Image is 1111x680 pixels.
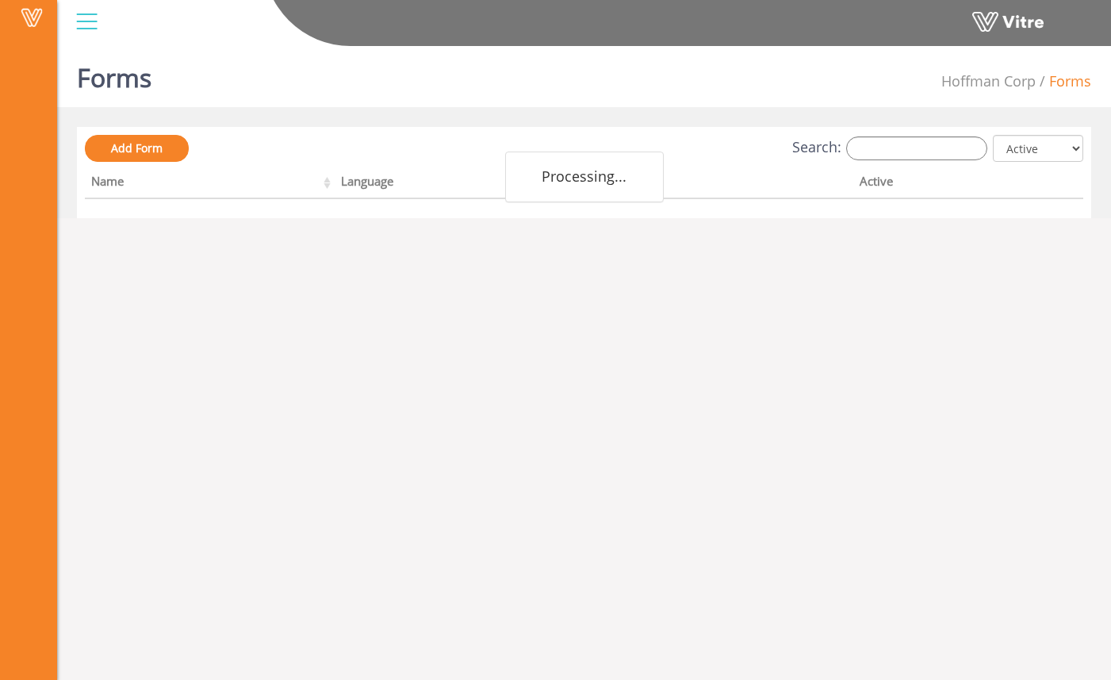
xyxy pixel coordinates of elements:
th: Active [853,169,1033,199]
li: Forms [1036,71,1091,92]
th: Company [596,169,853,199]
th: Name [85,169,335,199]
span: 210 [941,71,1036,90]
th: Language [335,169,596,199]
input: Search: [846,136,987,160]
a: Add Form [85,135,189,162]
span: Add Form [111,140,163,156]
div: Processing... [505,152,664,202]
label: Search: [792,136,987,160]
h1: Forms [77,40,151,107]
